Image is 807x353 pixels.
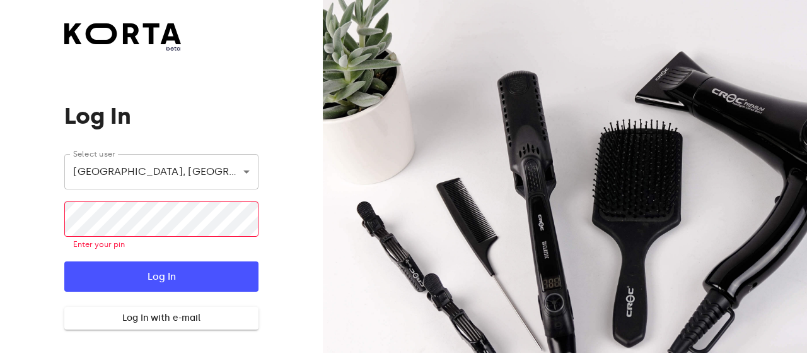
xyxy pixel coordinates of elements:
[64,23,181,53] a: beta
[64,261,258,292] button: Log In
[64,23,181,44] img: Korta
[73,239,249,251] p: Enter your pin
[64,44,181,53] span: beta
[64,104,258,129] h1: Log In
[64,154,258,189] div: [GEOGRAPHIC_DATA], [GEOGRAPHIC_DATA]
[64,307,258,330] button: Log In with e-mail
[84,268,238,285] span: Log In
[74,311,248,326] span: Log In with e-mail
